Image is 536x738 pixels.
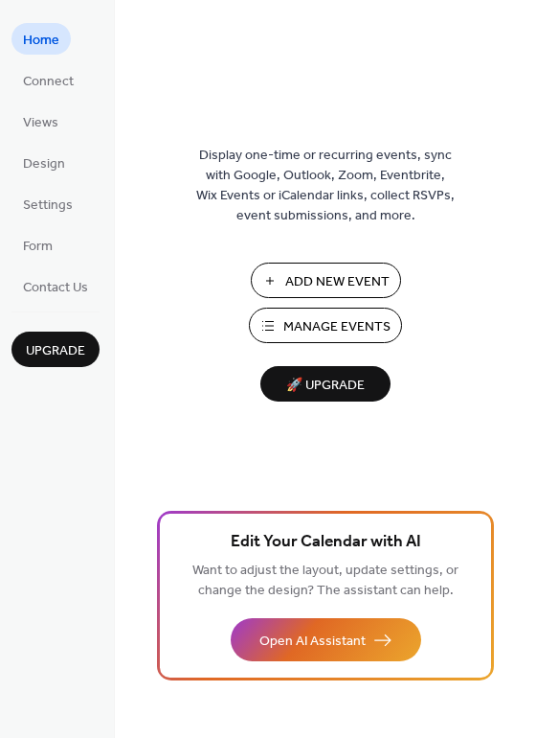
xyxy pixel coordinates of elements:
[196,146,455,226] span: Display one-time or recurring events, sync with Google, Outlook, Zoom, Eventbrite, Wix Events or ...
[285,272,390,292] span: Add New Event
[26,341,85,361] span: Upgrade
[23,237,53,257] span: Form
[11,23,71,55] a: Home
[11,229,64,261] a: Form
[23,196,73,216] span: Settings
[11,64,85,96] a: Connect
[11,147,77,178] a: Design
[11,270,100,302] a: Contact Us
[23,113,58,133] span: Views
[231,618,421,661] button: Open AI Assistant
[23,72,74,92] span: Connect
[231,529,421,556] span: Edit Your Calendar with AI
[259,632,366,652] span: Open AI Assistant
[249,308,402,343] button: Manage Events
[23,31,59,51] span: Home
[251,263,401,298] button: Add New Event
[11,188,84,219] a: Settings
[260,366,391,402] button: 🚀 Upgrade
[23,278,88,298] span: Contact Us
[23,154,65,174] span: Design
[192,558,458,604] span: Want to adjust the layout, update settings, or change the design? The assistant can help.
[272,373,379,399] span: 🚀 Upgrade
[11,105,70,137] a: Views
[283,317,391,337] span: Manage Events
[11,332,100,367] button: Upgrade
